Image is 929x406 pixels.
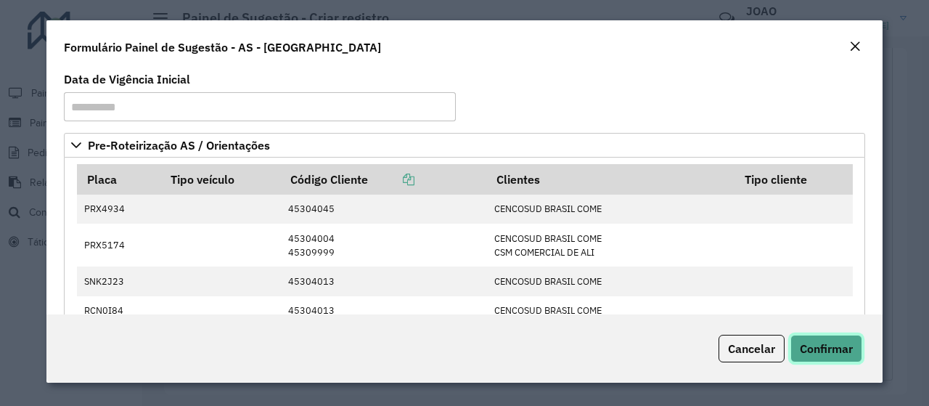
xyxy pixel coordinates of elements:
[88,139,270,151] span: Pre-Roteirização AS / Orientações
[77,164,161,195] th: Placa
[800,341,853,356] span: Confirmar
[77,296,161,325] td: RCN0I84
[486,195,734,224] td: CENCOSUD BRASIL COME
[790,335,862,362] button: Confirmar
[368,172,414,187] a: Copiar
[64,133,865,158] a: Pre-Roteirização AS / Orientações
[77,224,161,267] td: PRX5174
[486,164,734,195] th: Clientes
[160,164,280,195] th: Tipo veículo
[728,341,775,356] span: Cancelar
[734,164,852,195] th: Tipo cliente
[280,267,486,296] td: 45304013
[486,296,734,325] td: CENCOSUD BRASIL COME
[849,41,861,52] em: Fechar
[77,267,161,296] td: SNK2J23
[486,267,734,296] td: CENCOSUD BRASIL COME
[64,70,190,88] label: Data de Vigência Inicial
[77,195,161,224] td: PRX4934
[719,335,785,362] button: Cancelar
[280,164,486,195] th: Código Cliente
[280,224,486,267] td: 45304004 45309999
[845,38,865,57] button: Close
[486,224,734,267] td: CENCOSUD BRASIL COME CSM COMERCIAL DE ALI
[280,195,486,224] td: 45304045
[280,296,486,325] td: 45304013
[64,38,381,56] h4: Formulário Painel de Sugestão - AS - [GEOGRAPHIC_DATA]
